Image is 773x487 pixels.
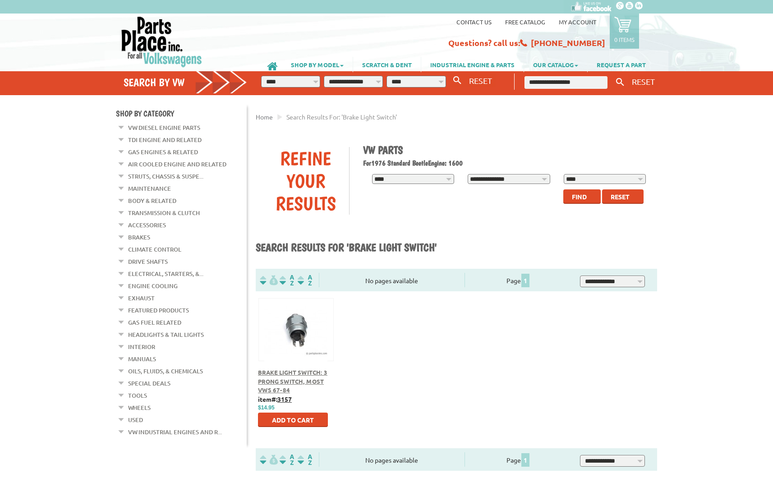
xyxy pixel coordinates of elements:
a: INDUSTRIAL ENGINE & PARTS [421,57,524,72]
img: filterpricelow.svg [260,455,278,465]
img: Sort by Headline [278,275,296,285]
a: Body & Related [128,195,176,207]
h2: 1976 Standard Beetle [363,159,651,167]
a: Maintenance [128,183,171,194]
p: 0 items [614,36,635,43]
a: REQUEST A PART [588,57,655,72]
a: Gas Fuel Related [128,317,181,328]
span: 1 [521,453,529,467]
a: Headlights & Tail Lights [128,329,204,340]
h1: VW Parts [363,143,651,156]
a: TDI Engine and Related [128,134,202,146]
h4: Search by VW [124,76,247,89]
button: Search By VW... [450,74,465,87]
a: Drive Shafts [128,256,168,267]
span: For [363,159,371,167]
a: Wheels [128,402,151,413]
div: Page [465,273,572,287]
span: Add to Cart [272,416,314,424]
a: Gas Engines & Related [128,146,198,158]
img: Parts Place Inc! [120,16,203,68]
span: Search results for: 'brake light switch' [286,113,397,121]
a: Special Deals [128,377,170,389]
img: Sort by Sales Rank [296,275,314,285]
button: RESET [628,75,658,88]
a: SHOP BY MODEL [282,57,353,72]
a: Brake Light Switch: 3 Prong Switch, Most VWs 67-84 [258,368,327,394]
a: Featured Products [128,304,189,316]
img: Sort by Sales Rank [296,455,314,465]
button: Add to Cart [258,413,328,427]
div: No pages available [319,276,465,285]
div: Refine Your Results [262,147,349,215]
a: Accessories [128,219,166,231]
img: filterpricelow.svg [260,275,278,285]
a: Manuals [128,353,156,365]
img: Sort by Headline [278,455,296,465]
a: Electrical, Starters, &... [128,268,203,280]
span: $14.95 [258,404,275,411]
a: Transmission & Clutch [128,207,200,219]
a: Used [128,414,143,426]
a: Struts, Chassis & Suspe... [128,170,203,182]
a: Brakes [128,231,150,243]
a: Climate Control [128,243,181,255]
button: Keyword Search [613,75,627,90]
h4: Shop By Category [116,109,247,118]
a: Contact us [456,18,492,26]
button: RESET [465,74,496,87]
span: Engine: 1600 [428,159,463,167]
h1: Search results for 'brake light switch' [256,241,657,255]
span: RESET [469,76,492,85]
div: No pages available [319,455,465,465]
a: VW Diesel Engine Parts [128,122,200,133]
a: Home [256,113,273,121]
div: Page [465,452,572,467]
a: Engine Cooling [128,280,178,292]
a: Air Cooled Engine and Related [128,158,226,170]
a: SCRATCH & DENT [353,57,421,72]
span: Find [572,193,587,201]
button: Find [563,189,601,204]
span: RESET [632,77,655,86]
button: Reset [602,189,644,204]
a: Exhaust [128,292,155,304]
a: Tools [128,390,147,401]
a: Oils, Fluids, & Chemicals [128,365,203,377]
a: My Account [559,18,596,26]
b: item#: [258,395,292,403]
a: Free Catalog [505,18,545,26]
u: 3157 [277,395,292,403]
span: 1 [521,274,529,287]
a: Interior [128,341,155,353]
a: VW Industrial Engines and R... [128,426,222,438]
a: 0 items [610,14,639,49]
span: Reset [611,193,630,201]
a: OUR CATALOG [524,57,587,72]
